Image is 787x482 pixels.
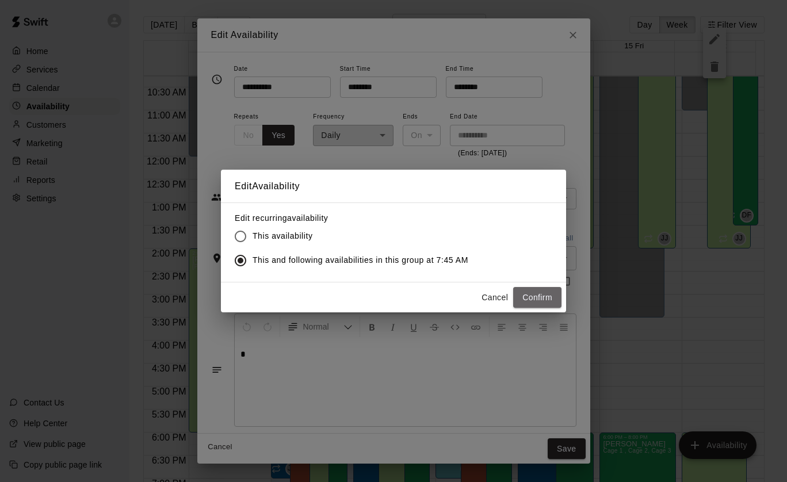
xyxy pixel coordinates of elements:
[235,212,477,224] label: Edit recurring availability
[221,170,566,203] h2: Edit Availability
[253,230,312,242] span: This availability
[476,287,513,308] button: Cancel
[253,254,468,266] span: This and following availabilities in this group at 7:45 AM
[513,287,561,308] button: Confirm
